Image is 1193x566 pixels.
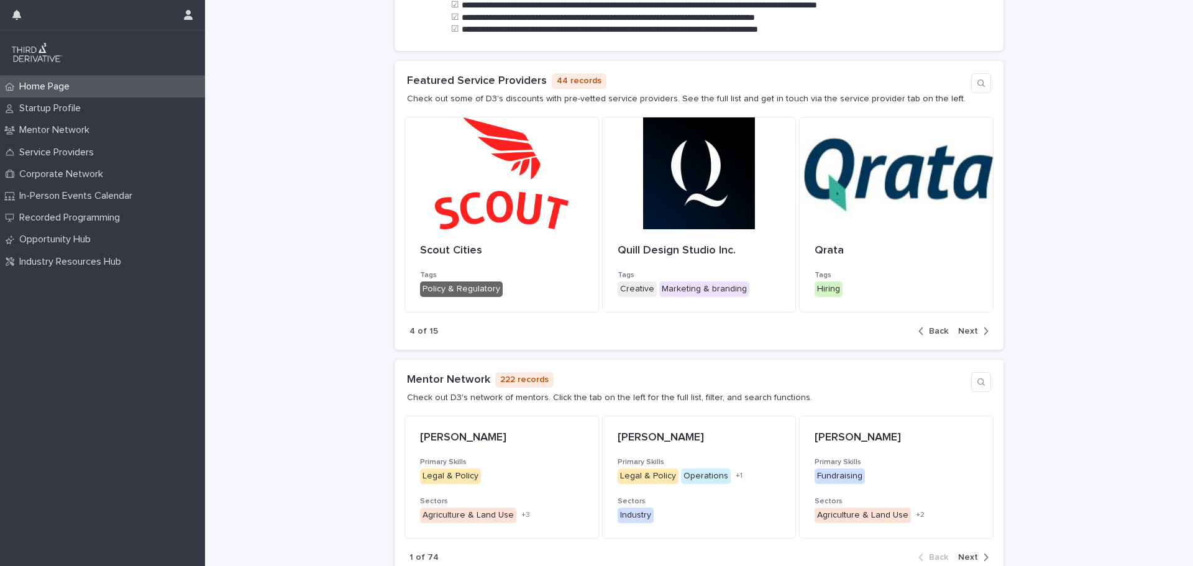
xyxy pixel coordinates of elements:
[14,256,131,268] p: Industry Resources Hub
[407,75,547,88] h1: Featured Service Providers
[420,281,503,297] div: Policy & Regulatory
[409,552,439,563] p: 1 of 74
[736,472,743,480] span: + 1
[14,147,104,158] p: Service Providers
[420,431,583,445] p: [PERSON_NAME]
[815,457,978,467] h3: Primary Skills
[618,270,781,280] h3: Tags
[407,393,812,403] p: Check out D3's network of mentors. Click the tab on the left for the full list, filter, and searc...
[918,552,953,563] button: Back
[815,508,911,523] div: Agriculture & Land Use
[918,326,953,337] button: Back
[618,431,781,445] p: [PERSON_NAME]
[521,511,530,519] span: + 3
[929,327,948,335] span: Back
[495,372,554,388] p: 222 records
[815,496,978,506] h3: Sectors
[618,508,654,523] div: Industry
[409,326,438,337] p: 4 of 15
[14,168,113,180] p: Corporate Network
[929,553,948,562] span: Back
[14,190,142,202] p: In-Person Events Calendar
[815,431,978,445] p: [PERSON_NAME]
[799,117,994,313] a: QrataTagsHiring
[552,73,606,89] p: 44 records
[815,244,978,258] p: Qrata
[14,103,91,114] p: Startup Profile
[618,468,679,484] div: Legal & Policy
[420,468,481,484] div: Legal & Policy
[420,508,516,523] div: Agriculture & Land Use
[659,281,749,297] div: Marketing & branding
[14,81,80,93] p: Home Page
[916,511,925,519] span: + 2
[815,281,843,297] div: Hiring
[405,117,599,313] a: Scout CitiesTagsPolicy & Regulatory
[420,244,583,258] p: Scout Cities
[14,234,101,245] p: Opportunity Hub
[420,496,583,506] h3: Sectors
[10,40,64,65] img: q0dI35fxT46jIlCv2fcp
[958,327,978,335] span: Next
[681,468,731,484] div: Operations
[420,457,583,467] h3: Primary Skills
[958,553,978,562] span: Next
[953,326,989,337] button: Next
[815,468,865,484] div: Fundraising
[618,281,657,297] div: Creative
[602,117,797,313] a: Quill Design Studio Inc.TagsCreativeMarketing & branding
[799,416,994,539] a: [PERSON_NAME]Primary SkillsFundraisingSectorsAgriculture & Land Use+2
[953,552,989,563] button: Next
[618,244,781,258] p: Quill Design Studio Inc.
[420,270,583,280] h3: Tags
[602,416,797,539] a: [PERSON_NAME]Primary SkillsLegal & PolicyOperations+1SectorsIndustry
[407,373,490,387] h1: Mentor Network
[618,496,781,506] h3: Sectors
[407,94,966,104] p: Check out some of D3's discounts with pre-vetted service providers. See the full list and get in ...
[405,416,599,539] a: [PERSON_NAME]Primary SkillsLegal & PolicySectorsAgriculture & Land Use+3
[14,124,99,136] p: Mentor Network
[14,212,130,224] p: Recorded Programming
[618,457,781,467] h3: Primary Skills
[815,270,978,280] h3: Tags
